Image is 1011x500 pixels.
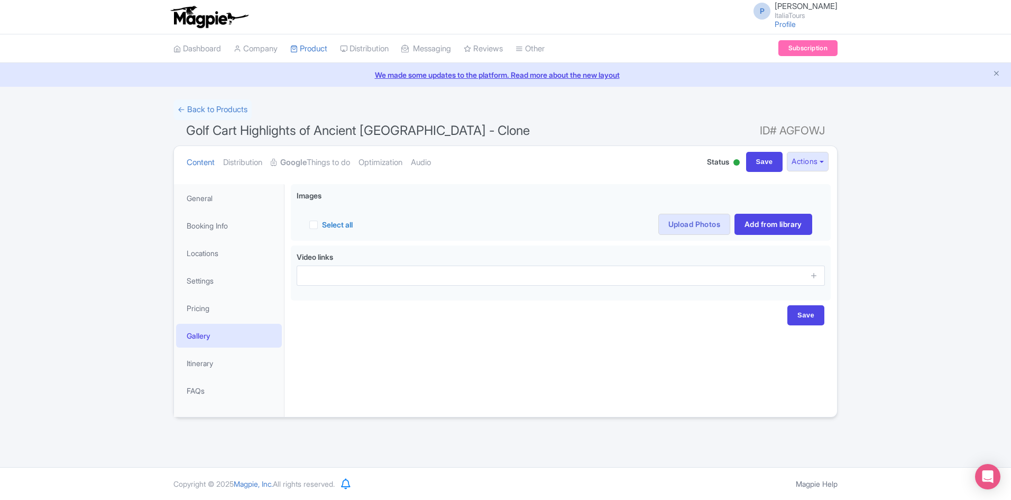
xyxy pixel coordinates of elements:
a: Dashboard [173,34,221,63]
a: Itinerary [176,351,282,375]
a: Audio [411,146,431,179]
a: Gallery [176,324,282,348]
span: ID# AGFOWJ [760,120,825,141]
a: Distribution [340,34,389,63]
a: We made some updates to the platform. Read more about the new layout [6,69,1005,80]
div: Active [731,155,742,171]
a: Optimization [359,146,402,179]
small: ItaliaTours [775,12,838,19]
a: GoogleThings to do [271,146,350,179]
a: ← Back to Products [173,99,252,120]
a: Company [234,34,278,63]
span: [PERSON_NAME] [775,1,838,11]
a: Other [516,34,545,63]
a: Add from library [734,214,812,235]
label: Select all [322,219,353,230]
div: Copyright © 2025 All rights reserved. [167,478,341,489]
span: P [753,3,770,20]
a: General [176,186,282,210]
span: Magpie, Inc. [234,479,273,488]
input: Save [787,305,824,325]
a: Locations [176,241,282,265]
a: Settings [176,269,282,293]
a: Booking Info [176,214,282,238]
a: P [PERSON_NAME] ItaliaTours [747,2,838,19]
a: Pricing [176,296,282,320]
a: Distribution [223,146,262,179]
button: Close announcement [992,68,1000,80]
span: Status [707,156,729,167]
a: FAQs [176,379,282,403]
strong: Google [280,157,307,169]
button: Actions [787,152,829,171]
a: Product [290,34,327,63]
a: Subscription [778,40,838,56]
span: Images [297,190,321,201]
input: Save [746,152,783,172]
a: Profile [775,20,796,29]
a: Reviews [464,34,503,63]
div: Open Intercom Messenger [975,464,1000,489]
img: logo-ab69f6fb50320c5b225c76a69d11143b.png [168,5,250,29]
span: Golf Cart Highlights of Ancient [GEOGRAPHIC_DATA] - Clone [186,123,530,138]
a: Upload Photos [658,214,730,235]
a: Content [187,146,215,179]
a: Messaging [401,34,451,63]
a: Magpie Help [796,479,838,488]
span: Video links [297,252,333,261]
